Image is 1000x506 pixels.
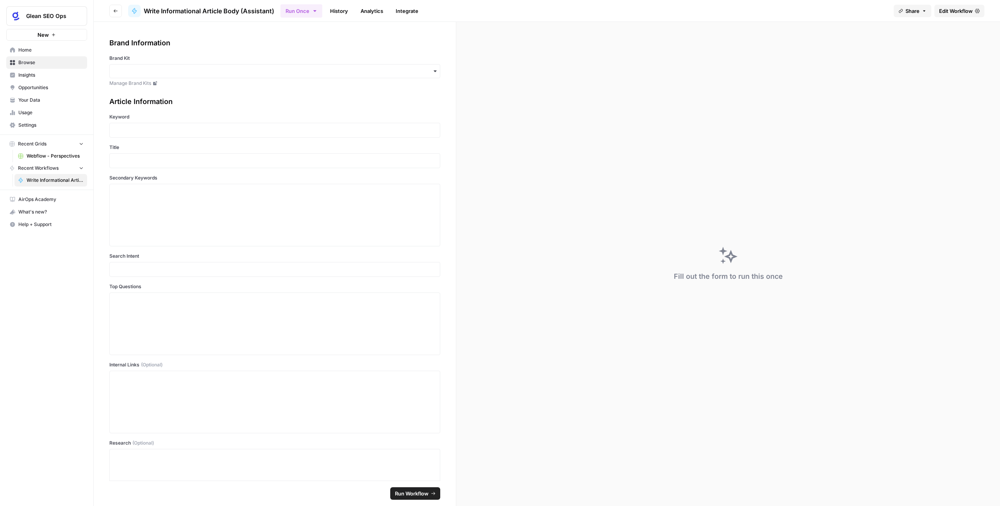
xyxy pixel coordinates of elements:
[18,97,84,104] span: Your Data
[6,44,87,56] a: Home
[6,6,87,26] button: Workspace: Glean SEO Ops
[128,5,274,17] a: Write Informational Article Body (Assistant)
[141,361,162,368] span: (Optional)
[6,206,87,218] button: What's new?
[939,7,973,15] span: Edit Workflow
[109,253,440,260] label: Search Intent
[109,38,440,48] div: Brand Information
[325,5,353,17] a: History
[356,5,388,17] a: Analytics
[18,140,46,147] span: Recent Grids
[109,361,440,368] label: Internal Links
[6,162,87,174] button: Recent Workflows
[6,94,87,106] a: Your Data
[18,72,84,79] span: Insights
[144,6,274,16] span: Write Informational Article Body (Assistant)
[109,96,440,107] div: Article Information
[109,113,440,120] label: Keyword
[26,12,73,20] span: Glean SEO Ops
[18,59,84,66] span: Browse
[18,47,84,54] span: Home
[109,283,440,290] label: Top Questions
[6,81,87,94] a: Opportunities
[27,153,84,160] span: Webflow - Perspectives
[6,29,87,41] button: New
[109,80,440,87] a: Manage Brand Kits
[905,7,920,15] span: Share
[390,487,440,500] button: Run Workflow
[109,174,440,181] label: Secondary Keywords
[18,122,84,129] span: Settings
[109,440,440,447] label: Research
[27,177,84,184] span: Write Informational Article Body (Assistant)
[132,440,154,447] span: (Optional)
[109,144,440,151] label: Title
[6,138,87,150] button: Recent Grids
[395,490,429,497] span: Run Workflow
[6,193,87,206] a: AirOps Academy
[14,174,87,187] a: Write Informational Article Body (Assistant)
[934,5,984,17] a: Edit Workflow
[18,165,59,172] span: Recent Workflows
[18,221,84,228] span: Help + Support
[18,84,84,91] span: Opportunities
[6,119,87,131] a: Settings
[894,5,931,17] button: Share
[280,4,322,18] button: Run Once
[6,218,87,231] button: Help + Support
[109,55,440,62] label: Brand Kit
[37,31,49,39] span: New
[18,196,84,203] span: AirOps Academy
[391,5,423,17] a: Integrate
[14,150,87,162] a: Webflow - Perspectives
[18,109,84,116] span: Usage
[6,69,87,81] a: Insights
[6,106,87,119] a: Usage
[674,271,783,282] div: Fill out the form to run this once
[7,206,87,218] div: What's new?
[9,9,23,23] img: Glean SEO Ops Logo
[6,56,87,69] a: Browse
